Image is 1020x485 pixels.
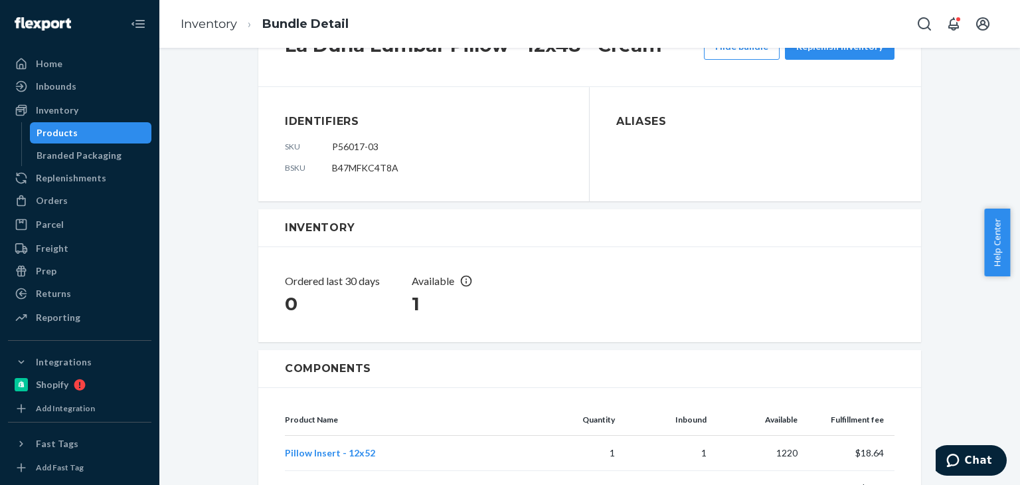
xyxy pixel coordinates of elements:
iframe: Opens a widget where you can chat to one of our agents [936,445,1007,478]
th: Quantity [529,404,620,436]
button: Integrations [8,351,151,373]
th: Fulfillment fee [803,404,894,436]
button: Fast Tags [8,433,151,454]
div: Parcel [36,218,64,231]
h3: Inventory [285,220,894,236]
a: Orders [8,190,151,211]
th: Available [712,404,804,436]
th: Inbound [620,404,712,436]
a: Reporting [8,307,151,328]
a: Pillow Insert - 12x52 [285,447,375,458]
a: Add Integration [8,401,151,417]
div: Returns [36,287,71,300]
h3: Aliases [616,114,894,130]
a: Replenishments [8,167,151,189]
div: Fast Tags [36,437,78,450]
td: 1220 [712,436,804,471]
h3: Components [285,361,894,377]
a: Bundle Detail [262,17,349,31]
span: Ordered last 30 days [285,274,380,287]
a: Returns [8,283,151,304]
div: Branded Packaging [37,149,122,162]
span: 0 [285,292,297,315]
button: Open notifications [940,11,967,37]
div: Orders [36,194,68,207]
button: Open account menu [970,11,996,37]
a: Shopify [8,374,151,395]
a: Products [30,122,152,144]
td: $18.64 [803,436,894,471]
button: Open Search Box [911,11,938,37]
div: Inventory [36,104,78,117]
a: Inbounds [8,76,151,97]
div: Freight [36,242,68,255]
p: bsku [285,162,305,173]
span: P56017-03 [332,141,379,152]
div: Add Integration [36,403,95,414]
a: Home [8,53,151,74]
a: Branded Packaging [30,145,152,166]
button: Close Navigation [125,11,151,37]
a: Prep [8,260,151,282]
span: B47MFKC4T8A [332,162,398,173]
div: Replenishments [36,171,106,185]
ol: breadcrumbs [170,5,359,44]
h3: Identifiers [285,114,562,130]
span: 1 [412,292,420,315]
button: Help Center [984,209,1010,276]
div: Prep [36,264,56,278]
img: Flexport logo [15,17,71,31]
td: 1 [620,436,712,471]
a: Inventory [181,17,237,31]
div: Products [37,126,78,140]
div: Reporting [36,311,80,324]
div: Home [36,57,62,70]
td: 1 [529,436,620,471]
a: Freight [8,238,151,259]
span: Available [412,274,454,287]
div: Inbounds [36,80,76,93]
a: Add Fast Tag [8,460,151,476]
a: Parcel [8,214,151,235]
div: Add Fast Tag [36,462,84,473]
div: Integrations [36,355,92,369]
th: Product Name [285,404,529,436]
p: sku [285,141,305,152]
a: Inventory [8,100,151,121]
div: Shopify [36,378,68,391]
